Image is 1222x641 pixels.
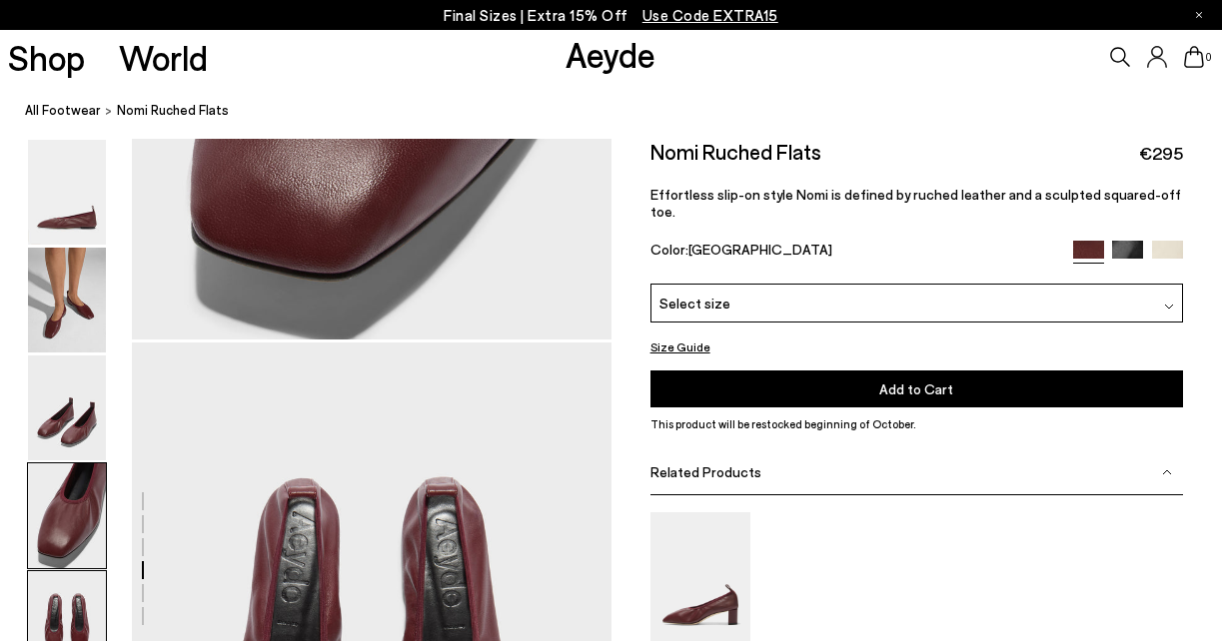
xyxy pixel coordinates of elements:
nav: breadcrumb [25,84,1222,139]
button: Size Guide [650,334,710,359]
img: Nomi Ruched Flats - Image 4 [28,463,106,568]
button: Add to Cart [650,370,1183,407]
img: svg%3E [1164,302,1174,312]
h2: Nomi Ruched Flats [650,139,821,164]
div: Color: [650,241,1057,264]
span: €295 [1139,141,1183,166]
p: Final Sizes | Extra 15% Off [444,3,778,28]
img: Nomi Ruched Flats - Image 2 [28,248,106,352]
span: Navigate to /collections/ss25-final-sizes [642,6,778,24]
span: 0 [1204,52,1214,63]
a: Shop [8,40,85,75]
a: World [119,40,208,75]
img: svg%3E [1162,466,1172,476]
span: Add to Cart [879,380,953,397]
span: [GEOGRAPHIC_DATA] [688,241,832,258]
a: 0 [1184,46,1204,68]
a: Aeyde [566,33,655,75]
a: All Footwear [25,100,101,121]
span: Select size [659,293,730,314]
p: This product will be restocked beginning of October. [650,415,1183,433]
span: Related Products [650,463,761,480]
img: Nomi Ruched Flats - Image 3 [28,355,106,460]
span: Nomi Ruched Flats [117,100,229,121]
img: Nomi Ruched Flats - Image 1 [28,140,106,245]
p: Effortless slip-on style Nomi is defined by ruched leather and a sculpted squared-off toe. [650,186,1183,220]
